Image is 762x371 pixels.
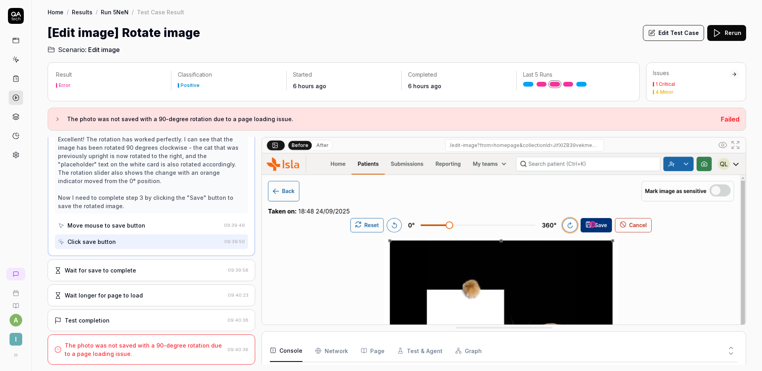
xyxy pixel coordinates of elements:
[96,8,98,16] div: /
[361,340,385,362] button: Page
[643,25,704,41] button: Edit Test Case
[397,340,443,362] button: Test & Agent
[224,239,245,244] time: 09:39:50
[72,8,92,16] a: Results
[656,90,673,95] div: 4 Minor
[54,114,714,124] button: The photo was not saved with a 90-degree rotation due to a page loading issue.
[67,221,145,230] div: Move mouse to save button
[67,8,69,16] div: /
[3,296,28,309] a: Documentation
[3,327,28,347] button: I
[101,8,129,16] a: Run 5NeN
[65,291,143,300] div: Wait longer for page to load
[6,268,25,280] a: New conversation
[55,218,248,233] button: Move mouse to save button09:39:49
[716,139,729,151] button: Show all interative elements
[56,45,87,54] span: Scenario:
[721,115,739,123] span: Failed
[228,292,248,298] time: 09:40:23
[55,234,248,249] button: Click save button09:39:50
[181,83,200,88] div: Positive
[729,139,742,151] button: Open in full screen
[408,83,441,89] time: 6 hours ago
[56,71,165,79] p: Result
[707,25,746,41] button: Rerun
[65,266,136,274] div: Wait for save to complete
[59,83,71,88] div: Error
[270,340,302,362] button: Console
[523,71,625,79] p: Last 5 Runs
[227,317,248,323] time: 09:40:38
[178,71,280,79] p: Classification
[227,347,248,352] time: 09:40:38
[315,340,348,362] button: Network
[10,314,22,327] button: a
[48,45,120,54] a: Scenario:Edit image
[455,340,482,362] button: Graph
[293,83,326,89] time: 6 hours ago
[408,71,510,79] p: Completed
[228,267,248,273] time: 09:39:58
[65,341,224,358] div: The photo was not saved with a 90-degree rotation due to a page loading issue.
[65,316,110,325] div: Test completion
[224,222,245,228] time: 09:39:49
[48,8,63,16] a: Home
[132,8,134,16] div: /
[67,238,116,246] div: Click save button
[289,141,312,149] button: Before
[293,71,395,79] p: Started
[3,284,28,296] a: Book a call with us
[67,114,714,124] h3: The photo was not saved with a 90-degree rotation due to a page loading issue.
[137,8,184,16] div: Test Case Result
[88,45,120,54] span: Edit image
[313,141,332,150] button: After
[656,82,675,87] div: 1 Critical
[10,333,22,346] span: I
[58,135,245,210] div: Excellent! The rotation has worked perfectly. I can see that the image has been rotated 90 degree...
[653,69,729,77] div: Issues
[48,24,200,42] h1: [Edit image] Rotate image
